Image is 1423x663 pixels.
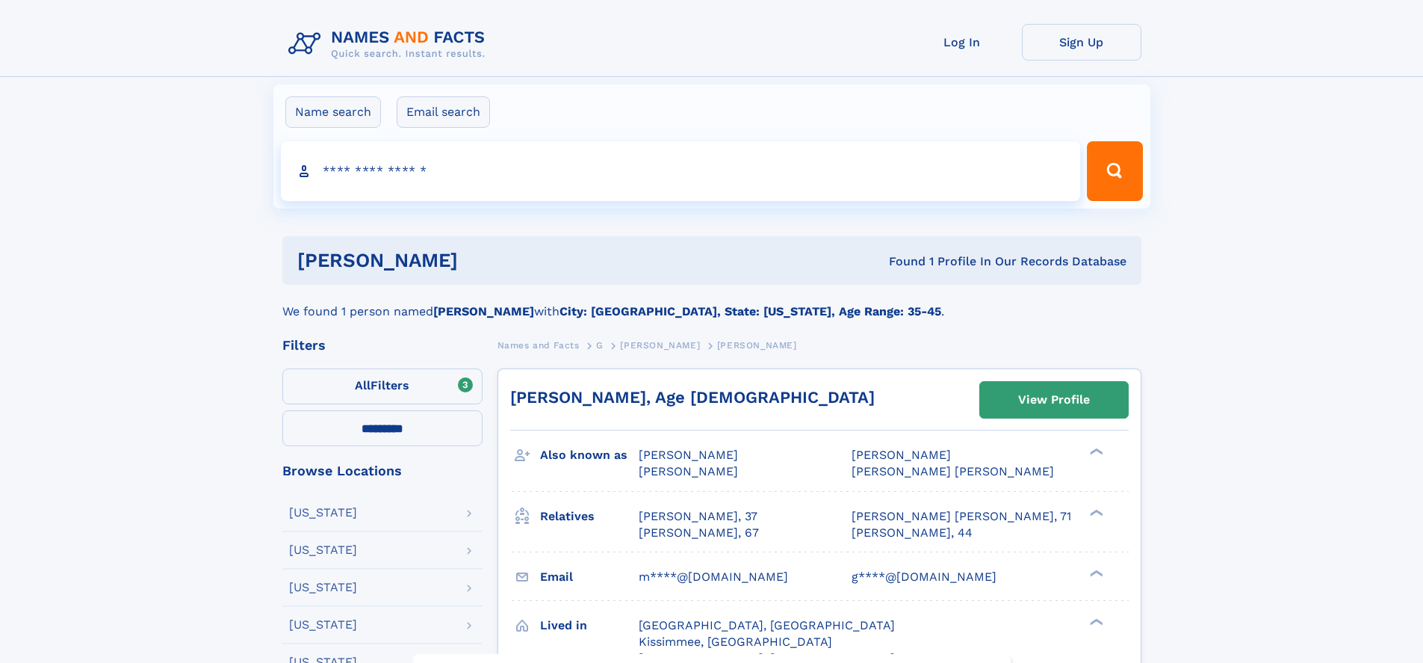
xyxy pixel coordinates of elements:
[559,304,941,318] b: City: [GEOGRAPHIC_DATA], State: [US_STATE], Age Range: 35-45
[902,24,1022,61] a: Log In
[980,382,1128,418] a: View Profile
[673,253,1126,270] div: Found 1 Profile In Our Records Database
[620,340,700,351] span: [PERSON_NAME]
[497,336,580,354] a: Names and Facts
[1086,508,1104,517] div: ❯
[639,618,895,632] span: [GEOGRAPHIC_DATA], [GEOGRAPHIC_DATA]
[1086,617,1104,626] div: ❯
[281,141,1081,201] input: search input
[285,96,381,128] label: Name search
[639,508,757,525] a: [PERSON_NAME], 37
[639,448,738,462] span: [PERSON_NAME]
[596,340,604,351] span: G
[852,464,1054,478] span: [PERSON_NAME] [PERSON_NAME]
[282,464,483,478] div: Browse Locations
[639,464,738,478] span: [PERSON_NAME]
[355,378,371,392] span: All
[397,96,490,128] label: Email search
[852,525,973,541] a: [PERSON_NAME], 44
[540,442,639,468] h3: Also known as
[1086,568,1104,578] div: ❯
[540,504,639,529] h3: Relatives
[540,613,639,638] h3: Lived in
[433,304,534,318] b: [PERSON_NAME]
[282,368,483,404] label: Filters
[852,448,951,462] span: [PERSON_NAME]
[289,619,357,631] div: [US_STATE]
[289,544,357,556] div: [US_STATE]
[852,508,1071,525] a: [PERSON_NAME] [PERSON_NAME], 71
[510,388,875,407] a: [PERSON_NAME], Age [DEMOGRAPHIC_DATA]
[289,582,357,593] div: [US_STATE]
[289,507,357,519] div: [US_STATE]
[1087,141,1142,201] button: Search Button
[1086,447,1104,457] div: ❯
[620,336,700,354] a: [PERSON_NAME]
[639,525,759,541] a: [PERSON_NAME], 67
[639,635,832,649] span: Kissimmee, [GEOGRAPHIC_DATA]
[297,251,674,270] h1: [PERSON_NAME]
[1018,383,1090,417] div: View Profile
[717,340,797,351] span: [PERSON_NAME]
[540,564,639,590] h3: Email
[282,339,483,352] div: Filters
[282,285,1141,321] div: We found 1 person named with .
[596,336,604,354] a: G
[1022,24,1141,61] a: Sign Up
[282,24,497,64] img: Logo Names and Facts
